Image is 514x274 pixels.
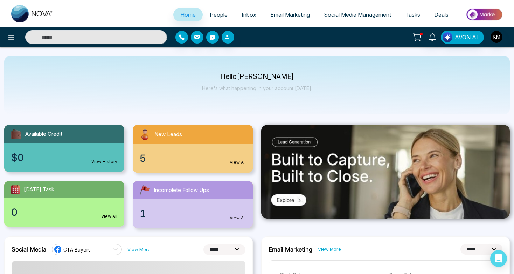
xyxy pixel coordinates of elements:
[443,32,452,42] img: Lead Flow
[455,33,478,41] span: AVON AI
[11,205,18,220] span: 0
[242,11,256,18] span: Inbox
[434,11,449,18] span: Deals
[63,246,91,253] span: GTA Buyers
[261,125,510,219] img: .
[10,184,21,195] img: todayTask.svg
[128,181,257,228] a: Incomplete Follow Ups1View All
[203,8,235,21] a: People
[491,31,502,43] img: User Avatar
[398,8,427,21] a: Tasks
[210,11,228,18] span: People
[140,206,146,221] span: 1
[459,7,510,22] img: Market-place.gif
[318,246,341,253] a: View More
[25,130,62,138] span: Available Credit
[405,11,420,18] span: Tasks
[441,31,484,44] button: AVON AI
[12,246,46,253] h2: Social Media
[230,215,246,221] a: View All
[138,184,151,196] img: followUps.svg
[427,8,456,21] a: Deals
[490,250,507,267] div: Open Intercom Messenger
[263,8,317,21] a: Email Marketing
[317,8,398,21] a: Social Media Management
[270,11,310,18] span: Email Marketing
[235,8,263,21] a: Inbox
[269,246,312,253] h2: Email Marketing
[140,151,146,166] span: 5
[11,150,24,165] span: $0
[91,159,117,165] a: View History
[324,11,391,18] span: Social Media Management
[173,8,203,21] a: Home
[202,74,312,80] p: Hello [PERSON_NAME]
[154,186,209,194] span: Incomplete Follow Ups
[138,128,152,141] img: newLeads.svg
[10,128,22,140] img: availableCredit.svg
[127,246,151,253] a: View More
[154,131,182,139] span: New Leads
[230,159,246,166] a: View All
[24,186,54,194] span: [DATE] Task
[128,125,257,173] a: New Leads5View All
[202,85,312,91] p: Here's what happening in your account [DATE].
[11,5,53,22] img: Nova CRM Logo
[180,11,196,18] span: Home
[101,213,117,220] a: View All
